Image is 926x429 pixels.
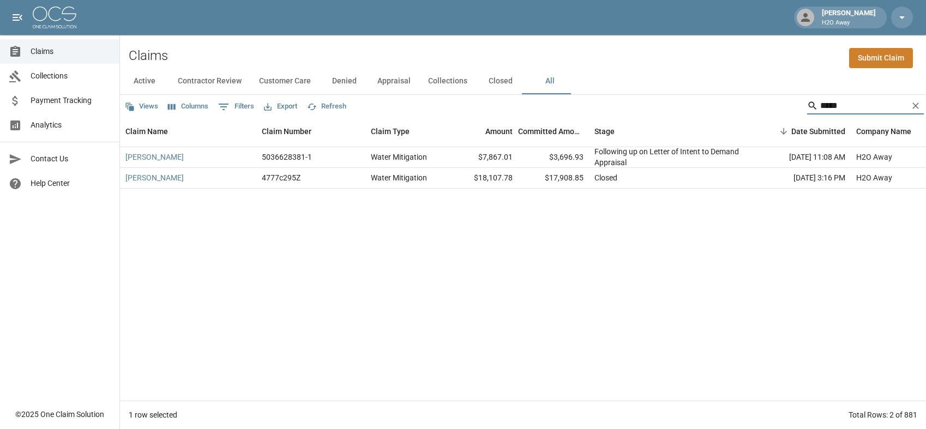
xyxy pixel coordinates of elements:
[518,116,584,147] div: Committed Amount
[129,409,177,420] div: 1 row selected
[447,168,518,189] div: $18,107.78
[371,152,427,162] div: Water Mitigation
[15,409,104,420] div: © 2025 One Claim Solution
[518,116,589,147] div: Committed Amount
[262,152,312,162] div: 5036628381-1
[120,68,169,94] button: Active
[256,116,365,147] div: Claim Number
[31,153,111,165] span: Contact Us
[33,7,76,28] img: ocs-logo-white-transparent.png
[261,98,300,115] button: Export
[791,116,845,147] div: Date Submitted
[907,98,924,114] button: Clear
[369,68,419,94] button: Appraisal
[594,172,617,183] div: Closed
[165,98,211,115] button: Select columns
[262,172,300,183] div: 4777c295Z
[262,116,311,147] div: Claim Number
[849,48,913,68] a: Submit Claim
[849,409,917,420] div: Total Rows: 2 of 881
[518,168,589,189] div: $17,908.85
[7,7,28,28] button: open drawer
[31,95,111,106] span: Payment Tracking
[365,116,447,147] div: Claim Type
[125,172,184,183] a: [PERSON_NAME]
[125,152,184,162] a: [PERSON_NAME]
[485,116,513,147] div: Amount
[518,147,589,168] div: $3,696.93
[594,146,747,168] div: Following up on Letter of Intent to Demand Appraisal
[31,46,111,57] span: Claims
[215,98,257,116] button: Show filters
[776,124,791,139] button: Sort
[371,116,410,147] div: Claim Type
[447,116,518,147] div: Amount
[419,68,476,94] button: Collections
[122,98,161,115] button: Views
[476,68,525,94] button: Closed
[753,168,851,189] div: [DATE] 3:16 PM
[129,48,168,64] h2: Claims
[125,116,168,147] div: Claim Name
[169,68,250,94] button: Contractor Review
[120,116,256,147] div: Claim Name
[31,178,111,189] span: Help Center
[753,147,851,168] div: [DATE] 11:08 AM
[856,116,911,147] div: Company Name
[250,68,320,94] button: Customer Care
[371,172,427,183] div: Water Mitigation
[120,68,926,94] div: dynamic tabs
[753,116,851,147] div: Date Submitted
[807,97,924,117] div: Search
[589,116,753,147] div: Stage
[594,116,615,147] div: Stage
[31,119,111,131] span: Analytics
[320,68,369,94] button: Denied
[817,8,880,27] div: [PERSON_NAME]
[856,172,892,183] div: H2O Away
[525,68,574,94] button: All
[447,147,518,168] div: $7,867.01
[856,152,892,162] div: H2O Away
[822,19,876,28] p: H2O Away
[31,70,111,82] span: Collections
[304,98,349,115] button: Refresh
